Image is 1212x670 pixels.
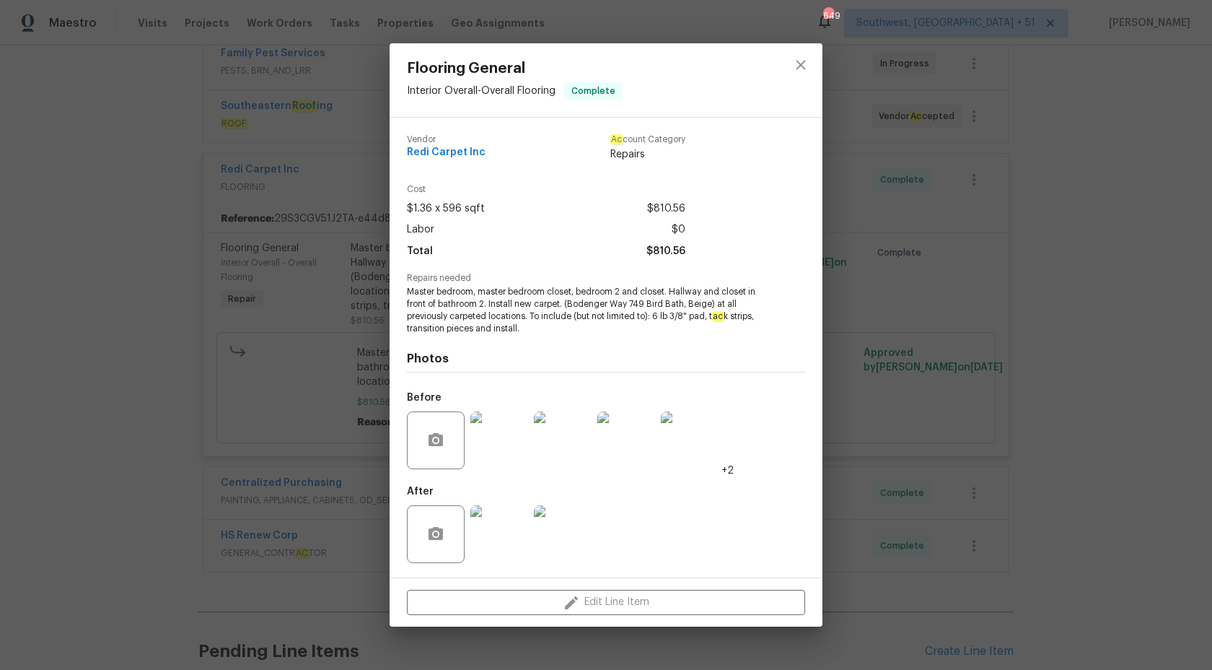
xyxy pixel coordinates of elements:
[407,135,486,144] span: Vendor
[407,274,805,283] span: Repairs needed
[407,219,434,240] span: Labor
[646,241,685,262] span: $810.56
[721,464,734,478] span: +2
[823,9,833,23] div: 649
[407,487,434,497] h5: After
[610,147,685,162] span: Repairs
[407,185,685,194] span: Cost
[407,86,555,96] span: Interior Overall - Overall Flooring
[407,61,623,77] span: Flooring General
[407,241,433,262] span: Total
[712,311,724,321] em: ac
[610,134,623,144] em: Ac
[672,219,685,240] span: $0
[783,48,818,82] button: close
[407,147,486,158] span: Redi Carpet Inc
[407,286,765,334] span: Master bedroom, master bedroom closet, bedroom 2 and closet. Hallway and closet in front of bathr...
[610,135,685,144] span: count Category
[566,84,621,98] span: Complete
[407,199,485,219] span: $1.36 x 596 sqft
[647,199,685,219] span: $810.56
[407,352,805,366] h4: Photos
[407,393,442,403] h5: Before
